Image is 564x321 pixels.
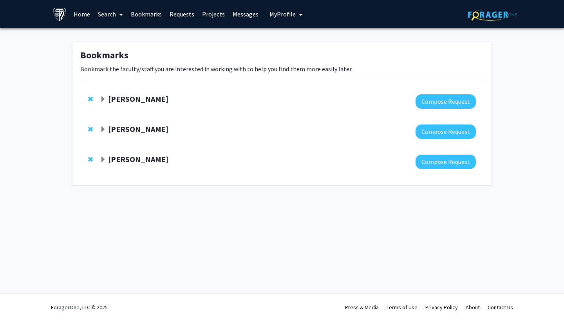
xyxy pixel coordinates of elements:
a: Privacy Policy [425,304,458,311]
h1: Bookmarks [80,50,484,61]
strong: [PERSON_NAME] [108,94,168,104]
a: Home [70,0,94,28]
a: About [466,304,480,311]
button: Compose Request to Karen Fleming [416,155,476,169]
a: Terms of Use [387,304,418,311]
span: Remove Raj Mukherjee from bookmarks [88,96,93,102]
a: Search [94,0,127,28]
a: Requests [166,0,198,28]
a: Messages [229,0,262,28]
a: Bookmarks [127,0,166,28]
button: Compose Request to Raj Mukherjee [416,94,476,109]
a: Contact Us [488,304,513,311]
span: Expand Arvind Pathak Bookmark [100,126,106,133]
button: Compose Request to Arvind Pathak [416,124,476,139]
img: Johns Hopkins University Logo [53,7,67,21]
a: Projects [198,0,229,28]
span: Expand Raj Mukherjee Bookmark [100,96,106,103]
p: Bookmark the faculty/staff you are interested in working with to help you find them more easily l... [80,64,484,74]
strong: [PERSON_NAME] [108,154,168,164]
span: Expand Karen Fleming Bookmark [100,157,106,163]
a: Press & Media [345,304,379,311]
span: My Profile [269,10,296,18]
img: ForagerOne Logo [468,9,517,21]
span: Remove Karen Fleming from bookmarks [88,156,93,162]
iframe: Chat [6,286,33,315]
strong: [PERSON_NAME] [108,124,168,134]
span: Remove Arvind Pathak from bookmarks [88,126,93,132]
div: ForagerOne, LLC © 2025 [51,294,108,321]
